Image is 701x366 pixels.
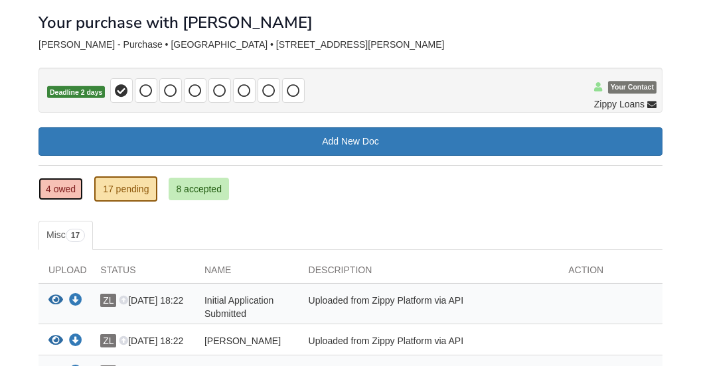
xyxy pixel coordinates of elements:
span: 17 [66,229,85,242]
a: 4 owed [39,178,83,200]
span: ZL [100,294,116,307]
button: View Joshua_Zickefoose_joint_credit [48,334,63,348]
span: Deadline 2 days [47,86,105,99]
h1: Your purchase with [PERSON_NAME] [39,14,313,31]
span: Zippy Loans [594,97,645,111]
span: ZL [100,334,116,347]
span: Initial Application Submitted [204,295,273,319]
div: Description [299,263,559,283]
span: Your Contact [608,82,657,94]
a: Add New Doc [39,127,662,156]
a: Download Initial Application Submitted [69,296,82,306]
div: Upload [39,263,90,283]
a: Misc [39,221,93,250]
span: [DATE] 18:22 [119,295,183,306]
span: [PERSON_NAME] [204,335,281,346]
button: View Initial Application Submitted [48,294,63,308]
div: [PERSON_NAME] - Purchase • [GEOGRAPHIC_DATA] • [STREET_ADDRESS][PERSON_NAME] [39,39,662,50]
div: Name [195,263,299,283]
a: Download Joshua_Zickefoose_joint_credit [69,336,82,347]
div: Uploaded from Zippy Platform via API [299,334,559,351]
span: [DATE] 18:22 [119,335,183,346]
div: Status [90,263,195,283]
div: Action [558,263,662,283]
div: Uploaded from Zippy Platform via API [299,294,559,320]
a: 8 accepted [169,178,229,200]
a: 17 pending [94,176,157,202]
